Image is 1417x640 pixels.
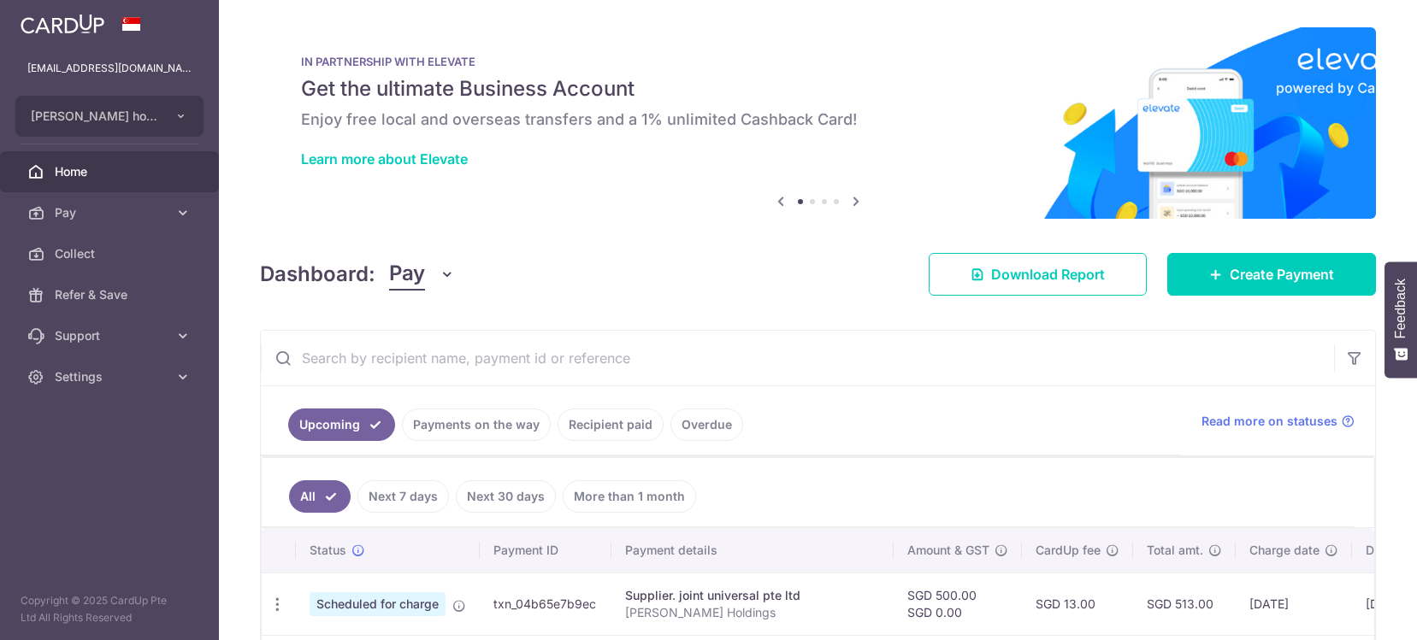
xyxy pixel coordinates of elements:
[1201,413,1337,430] span: Read more on statuses
[15,96,204,137] button: [PERSON_NAME] holdings inn bike leasing pte ltd
[310,542,346,559] span: Status
[1249,542,1320,559] span: Charge date
[563,480,696,513] a: More than 1 month
[389,258,425,291] span: Pay
[1366,542,1417,559] span: Due date
[288,408,395,441] a: Upcoming
[670,408,743,441] a: Overdue
[480,528,611,572] th: Payment ID
[1236,572,1352,635] td: [DATE]
[1147,542,1203,559] span: Total amt.
[261,331,1334,385] input: Search by recipient name, payment id or reference
[310,592,446,616] span: Scheduled for charge
[929,253,1147,296] a: Download Report
[558,408,664,441] a: Recipient paid
[55,245,168,262] span: Collect
[55,368,168,385] span: Settings
[991,264,1105,285] span: Download Report
[456,480,556,513] a: Next 30 days
[625,604,880,621] p: [PERSON_NAME] Holdings
[55,327,168,344] span: Support
[894,572,1022,635] td: SGD 500.00 SGD 0.00
[1230,264,1334,285] span: Create Payment
[260,27,1376,219] img: Renovation banner
[611,528,894,572] th: Payment details
[1036,542,1101,559] span: CardUp fee
[625,587,880,604] div: Supplier. joint universal pte ltd
[1201,413,1355,430] a: Read more on statuses
[1022,572,1133,635] td: SGD 13.00
[301,75,1335,103] h5: Get the ultimate Business Account
[31,108,157,125] span: [PERSON_NAME] holdings inn bike leasing pte ltd
[301,109,1335,130] h6: Enjoy free local and overseas transfers and a 1% unlimited Cashback Card!
[55,286,168,303] span: Refer & Save
[1133,572,1236,635] td: SGD 513.00
[55,163,168,180] span: Home
[301,150,468,167] a: Learn more about Elevate
[357,480,449,513] a: Next 7 days
[260,259,375,290] h4: Dashboard:
[1167,253,1376,296] a: Create Payment
[21,14,104,34] img: CardUp
[1393,279,1408,338] span: Feedback
[402,408,551,441] a: Payments on the way
[907,542,989,559] span: Amount & GST
[389,258,455,291] button: Pay
[1385,261,1417,378] button: Feedback - Show survey
[301,55,1335,68] p: IN PARTNERSHIP WITH ELEVATE
[55,204,168,221] span: Pay
[289,480,351,513] a: All
[480,572,611,635] td: txn_04b65e7b9ec
[27,60,192,77] p: [EMAIL_ADDRESS][DOMAIN_NAME]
